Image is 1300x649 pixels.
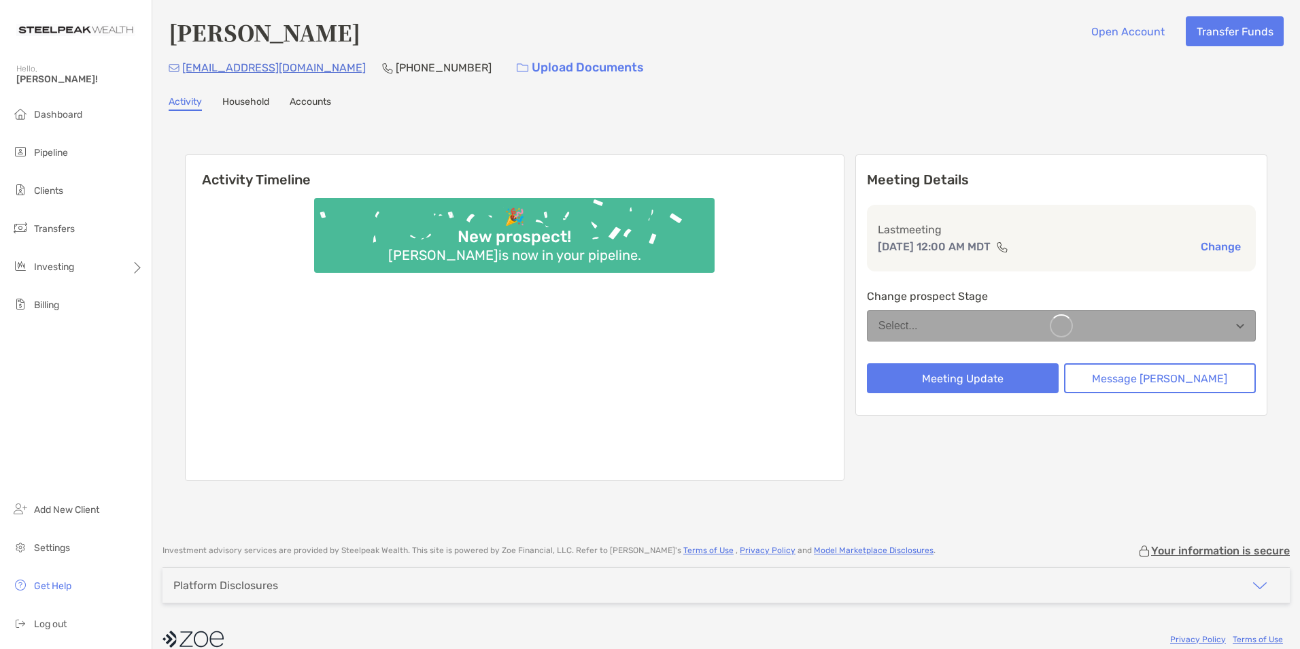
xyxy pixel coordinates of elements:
span: Clients [34,185,63,197]
img: icon arrow [1252,578,1268,594]
a: Accounts [290,96,331,111]
button: Message [PERSON_NAME] [1064,363,1256,393]
p: [EMAIL_ADDRESS][DOMAIN_NAME] [182,59,366,76]
a: Terms of Use [1233,635,1283,644]
span: Log out [34,618,67,630]
img: transfers icon [12,220,29,236]
img: add_new_client icon [12,501,29,517]
img: settings icon [12,539,29,555]
span: Investing [34,261,74,273]
img: get-help icon [12,577,29,593]
a: Privacy Policy [740,546,796,555]
a: Household [222,96,269,111]
img: logout icon [12,615,29,631]
span: Add New Client [34,504,99,516]
button: Transfer Funds [1186,16,1284,46]
a: Upload Documents [508,53,653,82]
img: Zoe Logo [16,5,135,54]
img: dashboard icon [12,105,29,122]
div: 🎉 [499,207,530,227]
p: Investment advisory services are provided by Steelpeak Wealth . This site is powered by Zoe Finan... [162,546,936,556]
span: Settings [34,542,70,554]
span: Transfers [34,223,75,235]
a: Model Marketplace Disclosures [814,546,934,555]
span: Billing [34,299,59,311]
span: Get Help [34,580,71,592]
a: Privacy Policy [1170,635,1226,644]
span: Pipeline [34,147,68,159]
img: Phone Icon [382,63,393,73]
img: Email Icon [169,64,179,72]
img: pipeline icon [12,144,29,160]
button: Meeting Update [867,363,1059,393]
h6: Activity Timeline [186,155,844,188]
img: communication type [996,242,1008,252]
div: [PERSON_NAME] is now in your pipeline. [383,247,647,263]
span: Dashboard [34,109,82,120]
h4: [PERSON_NAME] [169,16,360,48]
button: Change [1197,239,1245,254]
div: New prospect! [452,227,577,247]
p: [PHONE_NUMBER] [396,59,492,76]
div: Platform Disclosures [173,579,278,592]
img: billing icon [12,296,29,312]
img: investing icon [12,258,29,274]
img: button icon [517,63,528,73]
p: Change prospect Stage [867,288,1256,305]
a: Activity [169,96,202,111]
p: Last meeting [878,221,1245,238]
a: Terms of Use [683,546,734,555]
p: Meeting Details [867,171,1256,188]
p: [DATE] 12:00 AM MDT [878,238,991,255]
button: Open Account [1080,16,1175,46]
span: [PERSON_NAME]! [16,73,143,85]
img: clients icon [12,182,29,198]
p: Your information is secure [1151,544,1290,557]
